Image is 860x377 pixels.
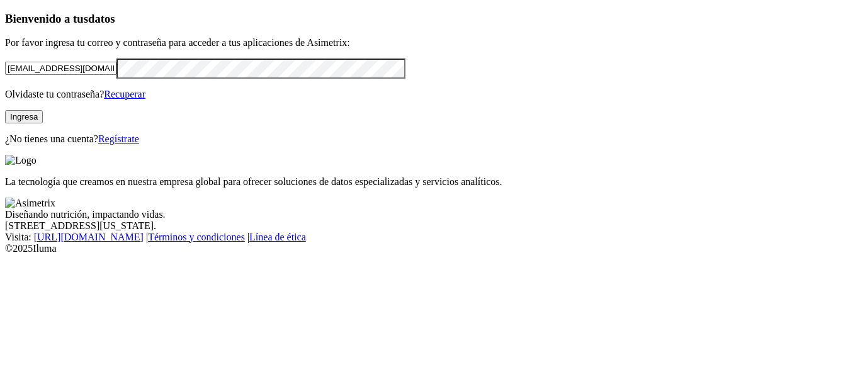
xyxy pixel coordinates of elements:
p: Por favor ingresa tu correo y contraseña para acceder a tus aplicaciones de Asimetrix: [5,37,855,48]
div: Diseñando nutrición, impactando vidas. [5,209,855,220]
div: [STREET_ADDRESS][US_STATE]. [5,220,855,232]
button: Ingresa [5,110,43,123]
a: Regístrate [98,133,139,144]
p: ¿No tienes una cuenta? [5,133,855,145]
img: Logo [5,155,37,166]
div: © 2025 Iluma [5,243,855,254]
h3: Bienvenido a tus [5,12,855,26]
span: datos [88,12,115,25]
input: Tu correo [5,62,116,75]
a: Recuperar [104,89,145,99]
p: La tecnología que creamos en nuestra empresa global para ofrecer soluciones de datos especializad... [5,176,855,188]
div: Visita : | | [5,232,855,243]
img: Asimetrix [5,198,55,209]
a: Línea de ética [249,232,306,242]
a: Términos y condiciones [148,232,245,242]
p: Olvidaste tu contraseña? [5,89,855,100]
a: [URL][DOMAIN_NAME] [34,232,144,242]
